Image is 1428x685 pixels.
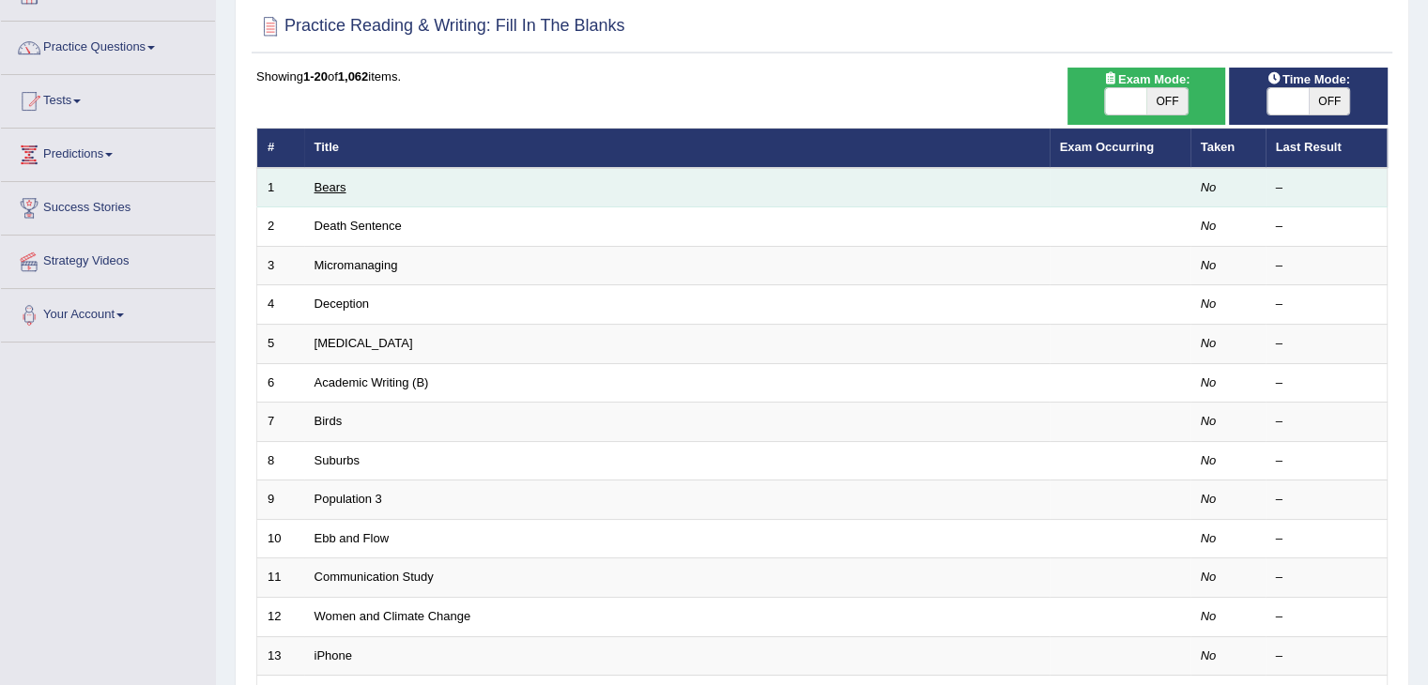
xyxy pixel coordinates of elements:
th: # [257,129,304,168]
div: – [1276,413,1377,431]
a: iPhone [315,648,352,662]
a: Success Stories [1,182,215,229]
a: Tests [1,75,215,122]
span: OFF [1146,88,1188,114]
span: OFF [1309,88,1350,114]
span: Exam Mode: [1096,69,1197,89]
td: 1 [257,168,304,207]
td: 4 [257,285,304,325]
h2: Practice Reading & Writing: Fill In The Blanks [256,12,625,40]
div: – [1276,257,1377,275]
em: No [1201,297,1217,311]
div: – [1276,647,1377,665]
a: Suburbs [315,453,360,467]
a: Exam Occurring [1060,140,1154,154]
em: No [1201,648,1217,662]
th: Taken [1190,129,1266,168]
div: – [1276,335,1377,353]
div: – [1276,569,1377,586]
td: 11 [257,558,304,598]
div: – [1276,296,1377,313]
a: Strategy Videos [1,236,215,282]
a: Birds [315,414,343,428]
a: Academic Writing (B) [315,375,429,389]
div: – [1276,374,1377,392]
div: – [1276,218,1377,236]
div: – [1276,452,1377,470]
a: Your Account [1,289,215,336]
div: Show exams occurring in exams [1067,68,1226,125]
em: No [1201,570,1217,584]
a: Predictions [1,129,215,175]
em: No [1201,375,1217,389]
div: – [1276,179,1377,197]
a: Women and Climate Change [315,609,471,623]
td: 8 [257,441,304,480]
div: – [1276,491,1377,509]
em: No [1201,492,1217,506]
th: Title [304,129,1050,168]
em: No [1201,609,1217,623]
a: Death Sentence [315,219,402,233]
td: 13 [257,636,304,676]
div: Showing of items. [256,68,1388,85]
a: Population 3 [315,492,382,506]
td: 12 [257,597,304,636]
em: No [1201,180,1217,194]
em: No [1201,453,1217,467]
th: Last Result [1266,129,1388,168]
td: 2 [257,207,304,247]
b: 1,062 [338,69,369,84]
em: No [1201,336,1217,350]
td: 5 [257,325,304,364]
td: 9 [257,480,304,520]
em: No [1201,258,1217,272]
a: Micromanaging [315,258,398,272]
div: – [1276,608,1377,626]
span: Time Mode: [1260,69,1358,89]
em: No [1201,219,1217,233]
td: 6 [257,363,304,403]
a: Bears [315,180,346,194]
em: No [1201,414,1217,428]
a: Practice Questions [1,22,215,68]
a: Deception [315,297,370,311]
a: Ebb and Flow [315,531,390,545]
td: 3 [257,246,304,285]
em: No [1201,531,1217,545]
td: 10 [257,519,304,558]
a: [MEDICAL_DATA] [315,336,413,350]
td: 7 [257,403,304,442]
div: – [1276,530,1377,548]
b: 1-20 [303,69,328,84]
a: Communication Study [315,570,434,584]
